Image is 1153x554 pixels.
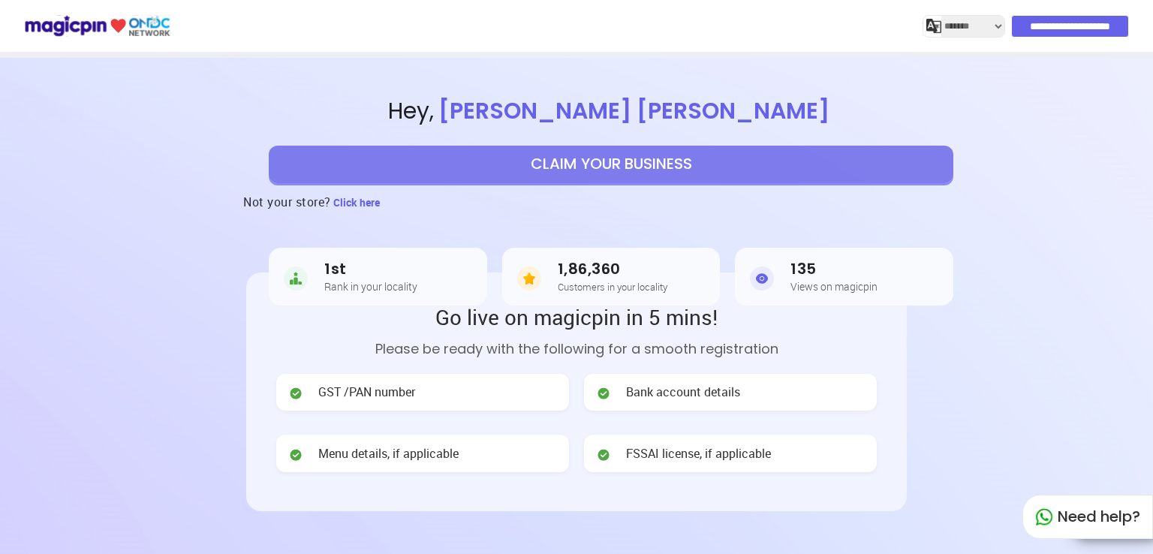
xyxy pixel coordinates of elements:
[750,263,774,294] img: Views
[790,281,878,292] h5: Views on magicpin
[284,263,308,294] img: Rank
[324,260,417,278] h3: 1st
[790,260,878,278] h3: 135
[276,339,877,359] p: Please be ready with the following for a smooth registration
[276,303,877,331] h2: Go live on magicpin in 5 mins!
[324,281,417,292] h5: Rank in your locality
[269,146,953,183] button: CLAIM YOUR BUSINESS
[434,95,834,127] span: [PERSON_NAME] [PERSON_NAME]
[596,447,611,462] img: check
[288,447,303,462] img: check
[1035,508,1053,526] img: whatapp_green.7240e66a.svg
[69,95,1153,128] span: Hey ,
[558,260,667,278] h3: 1,86,360
[333,195,380,209] span: Click here
[626,384,740,401] span: Bank account details
[517,263,541,294] img: Customers
[926,19,941,34] img: j2MGCQAAAABJRU5ErkJggg==
[1022,495,1153,539] div: Need help?
[318,445,459,462] span: Menu details, if applicable
[288,386,303,401] img: check
[243,183,331,221] h3: Not your store?
[558,282,667,292] h5: Customers in your locality
[318,384,415,401] span: GST /PAN number
[626,445,771,462] span: FSSAI license, if applicable
[596,386,611,401] img: check
[24,13,170,39] img: ondc-logo-new-small.8a59708e.svg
